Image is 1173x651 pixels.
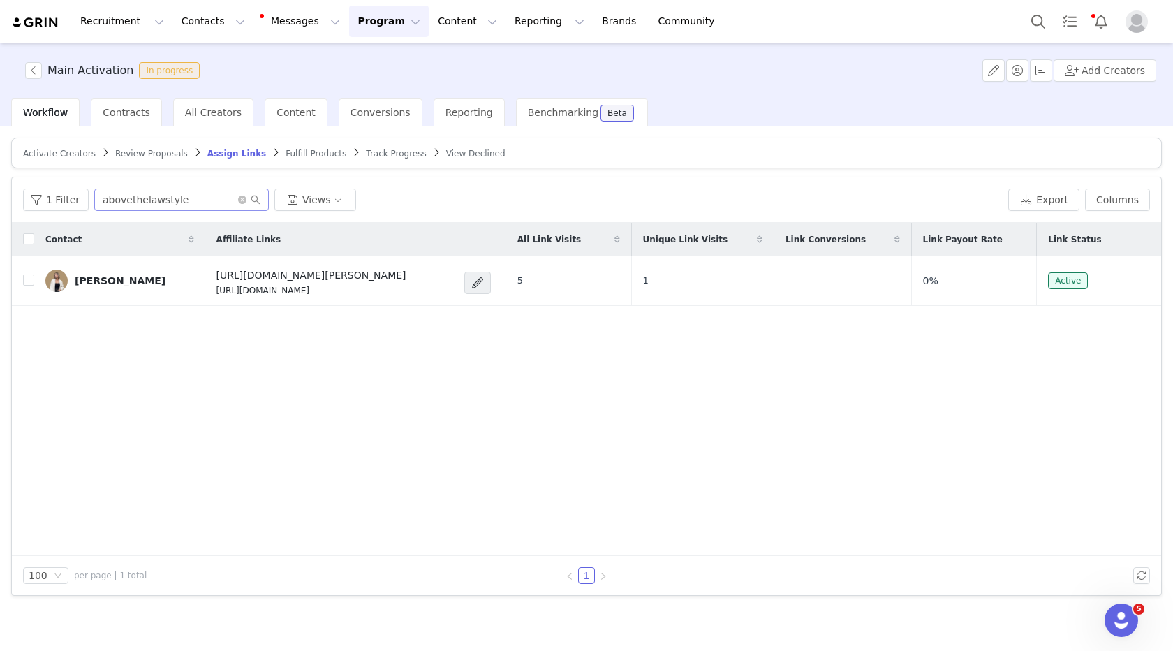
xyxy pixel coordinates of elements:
span: Active [1048,272,1088,289]
img: grin logo [11,16,60,29]
span: All Creators [185,107,242,118]
button: Add Creators [1054,59,1156,82]
span: Link Status [1048,233,1101,246]
span: 5 [517,275,523,286]
button: Views [274,189,356,211]
button: Columns [1085,189,1150,211]
span: 0% [923,274,938,288]
span: Link Payout Rate [923,233,1003,246]
span: Link Conversions [785,233,866,246]
a: Brands [593,6,649,37]
a: [PERSON_NAME] [45,270,194,292]
div: [PERSON_NAME] [75,275,165,286]
li: 1 [578,567,595,584]
span: Workflow [23,107,68,118]
h3: Main Activation [47,62,133,79]
button: Contacts [173,6,253,37]
i: icon: close-circle [238,196,246,204]
i: icon: left [566,572,574,580]
p: [URL][DOMAIN_NAME] [216,284,406,297]
span: Assign Links [207,149,266,159]
span: 1 [643,275,649,286]
li: Next Page [595,567,612,584]
li: Previous Page [561,567,578,584]
a: 1 [579,568,594,583]
i: icon: search [251,195,260,205]
span: Review Proposals [115,149,188,159]
button: Recruitment [72,6,172,37]
button: Messages [254,6,348,37]
span: All Link Visits [517,233,581,246]
span: In progress [139,62,200,79]
i: icon: right [599,572,607,580]
span: 5 [1133,604,1144,615]
span: — [785,275,795,286]
button: Profile [1117,10,1162,33]
button: Notifications [1086,6,1116,37]
span: Track Progress [366,149,426,159]
span: [object Object] [25,62,205,79]
span: Contracts [103,107,150,118]
span: Fulfill Products [286,149,346,159]
span: Conversions [351,107,411,118]
div: Beta [607,109,627,117]
button: Export [1008,189,1079,211]
img: placeholder-profile.jpg [1126,10,1148,33]
div: 100 [29,568,47,583]
i: icon: down [54,571,62,581]
span: Content [276,107,316,118]
span: Benchmarking [528,107,598,118]
a: Community [650,6,730,37]
span: Affiliate Links [216,233,281,246]
img: 4821943c-7280-45ed-8c19-1e88b293e04e.jpg [45,270,68,292]
button: Content [429,6,506,37]
button: Program [349,6,429,37]
span: Unique Link Visits [643,233,728,246]
span: View Declined [446,149,506,159]
button: Search [1023,6,1054,37]
span: per page | 1 total [74,569,147,582]
iframe: Intercom live chat [1105,604,1138,637]
span: Activate Creators [23,149,96,159]
input: Search... [94,189,269,211]
button: 1 Filter [23,189,89,211]
h4: [URL][DOMAIN_NAME][PERSON_NAME] [216,268,406,283]
span: Reporting [445,107,493,118]
span: Contact [45,233,82,246]
button: Reporting [506,6,593,37]
a: Tasks [1054,6,1085,37]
